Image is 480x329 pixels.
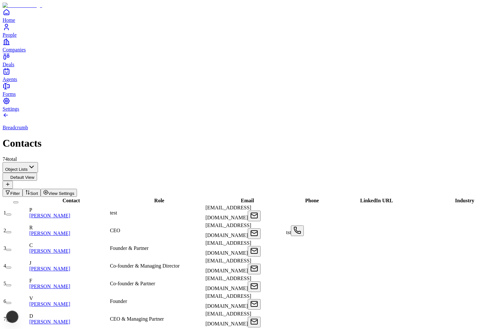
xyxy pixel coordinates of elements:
[3,106,19,112] span: Settings
[29,301,70,307] a: [PERSON_NAME]
[10,191,20,196] span: Filter
[29,207,109,213] div: P
[29,278,109,284] div: F
[110,263,179,269] span: Co-founder & Managing Director
[206,223,251,238] span: [EMAIL_ADDRESS][DOMAIN_NAME]
[3,137,477,149] h1: Contacts
[3,38,477,52] a: Companies
[110,316,164,322] span: CEO & Managing Partner
[3,23,477,38] a: People
[206,240,251,256] span: [EMAIL_ADDRESS][DOMAIN_NAME]
[110,298,127,304] span: Founder
[3,47,26,52] span: Companies
[4,228,6,233] span: 2
[3,189,23,197] button: Filter
[206,276,251,291] span: [EMAIL_ADDRESS][DOMAIN_NAME]
[41,189,77,197] button: View Settings
[29,213,70,218] a: [PERSON_NAME]
[248,228,261,239] button: Open
[29,248,70,254] a: [PERSON_NAME]
[248,299,261,310] button: Open
[248,211,261,221] button: Open
[23,189,41,197] button: Sort
[110,245,149,251] span: Founder & Partner
[206,293,251,309] span: [EMAIL_ADDRESS][DOMAIN_NAME]
[3,156,477,162] div: 74 total
[305,198,319,203] span: Phone
[3,77,17,82] span: Agents
[206,311,251,326] span: [EMAIL_ADDRESS][DOMAIN_NAME]
[3,3,42,8] img: Item Brain Logo
[29,260,109,266] div: J
[110,281,155,286] span: Co-founder & Partner
[29,296,109,301] div: V
[29,284,70,289] a: [PERSON_NAME]
[4,281,6,286] span: 5
[48,191,74,196] span: View Settings
[3,173,37,181] button: Default View
[3,17,15,23] span: Home
[248,264,261,274] button: Open
[110,210,117,215] span: test
[455,198,475,203] span: Industry
[4,210,6,215] span: 1
[29,266,70,271] a: [PERSON_NAME]
[110,228,120,233] span: CEO
[3,114,477,131] a: Breadcrumb
[29,231,70,236] a: [PERSON_NAME]
[3,82,477,97] a: Forms
[4,298,6,304] span: 6
[30,191,38,196] span: Sort
[3,97,477,112] a: Settings
[3,91,16,97] span: Forms
[29,313,109,319] div: D
[286,230,291,235] span: tst
[4,245,6,251] span: 3
[4,263,6,269] span: 4
[248,317,261,327] button: Open
[3,125,477,131] p: Breadcrumb
[248,246,261,257] button: Open
[62,198,80,203] span: Contact
[3,53,477,67] a: Deals
[248,281,261,292] button: Open
[206,258,251,273] span: [EMAIL_ADDRESS][DOMAIN_NAME]
[360,198,393,203] span: LinkedIn URL
[4,316,6,322] span: 7
[206,205,251,220] span: [EMAIL_ADDRESS][DOMAIN_NAME]
[241,198,254,203] span: Email
[29,242,109,248] div: C
[29,319,70,324] a: [PERSON_NAME]
[3,68,477,82] a: Agents
[291,225,304,236] button: Open
[29,225,109,231] div: R
[3,62,14,67] span: Deals
[154,198,164,203] span: Role
[3,32,17,38] span: People
[3,8,477,23] a: Home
